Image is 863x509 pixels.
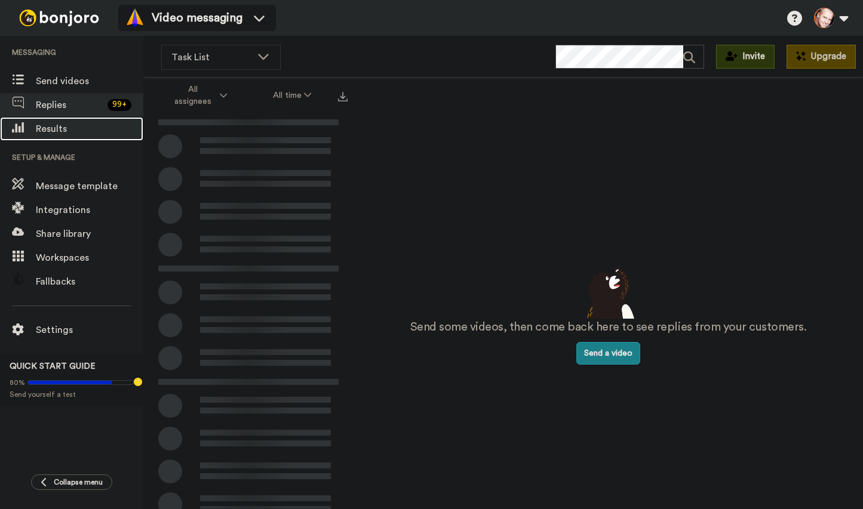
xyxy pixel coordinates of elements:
[31,474,112,490] button: Collapse menu
[36,179,143,193] span: Message template
[787,45,856,69] button: Upgrade
[576,349,640,357] a: Send a video
[108,99,131,111] div: 99 +
[410,319,807,336] p: Send some videos, then come back here to see replies from your customers.
[125,8,145,27] img: vm-color.svg
[716,45,775,69] button: Invite
[579,264,638,319] img: results-emptystates.png
[169,84,217,107] span: All assignees
[36,251,143,265] span: Workspaces
[36,98,103,112] span: Replies
[36,74,143,88] span: Send videos
[36,274,143,289] span: Fallbacks
[36,122,143,136] span: Results
[36,323,143,337] span: Settings
[36,203,143,217] span: Integrations
[576,342,640,365] button: Send a video
[250,85,335,106] button: All time
[10,390,134,399] span: Send yourself a test
[36,227,143,241] span: Share library
[14,10,104,26] img: bj-logo-header-white.svg
[54,477,103,487] span: Collapse menu
[334,87,351,104] button: Export all results that match these filters now.
[10,378,25,387] span: 80%
[152,10,242,26] span: Video messaging
[338,92,348,101] img: export.svg
[171,50,251,64] span: Task List
[133,377,143,387] div: Tooltip anchor
[146,79,250,112] button: All assignees
[10,362,96,371] span: QUICK START GUIDE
